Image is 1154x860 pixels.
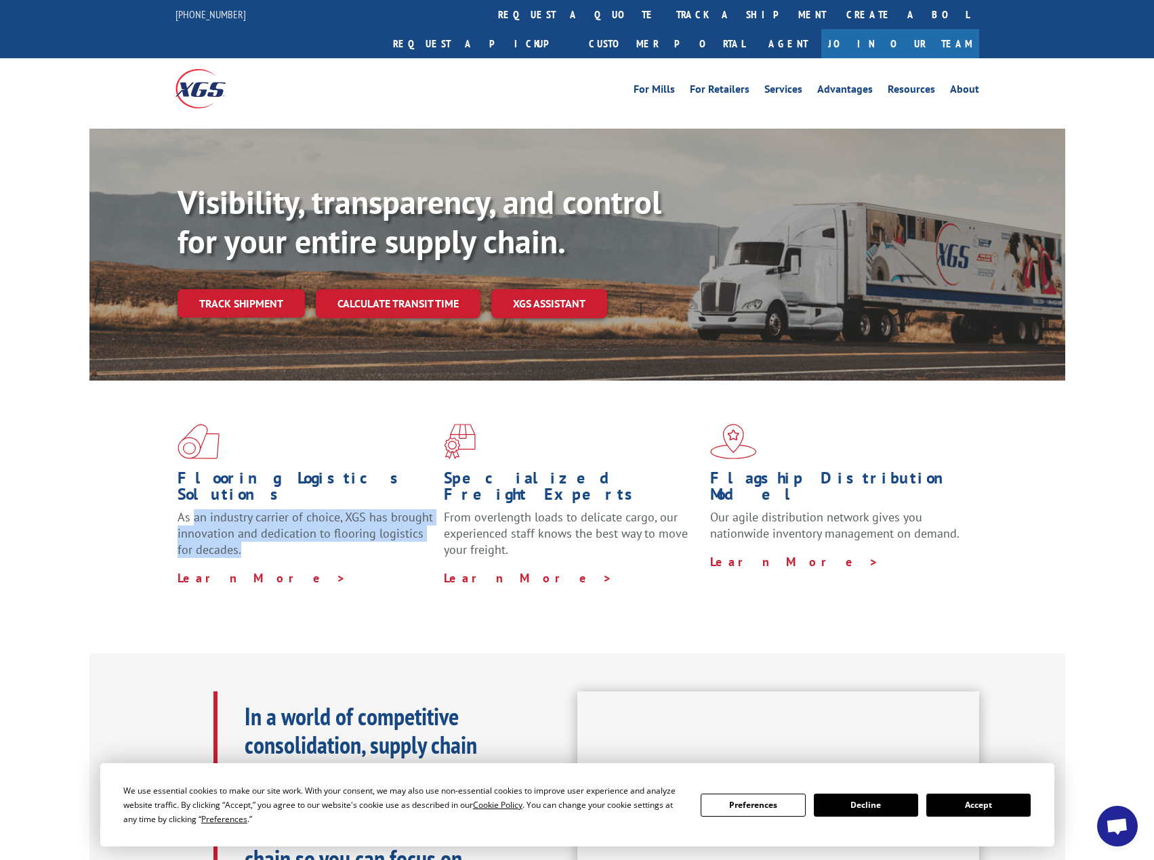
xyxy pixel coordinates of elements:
a: XGS ASSISTANT [491,289,607,318]
a: Learn More > [710,554,879,569]
a: Join Our Team [821,29,979,58]
p: From overlength loads to delicate cargo, our experienced staff knows the best way to move your fr... [444,509,700,569]
div: We use essential cookies to make our site work. With your consent, we may also use non-essential ... [123,783,684,826]
button: Preferences [701,794,805,817]
span: Preferences [201,813,247,825]
b: Visibility, transparency, and control for your entire supply chain. [178,181,661,262]
a: Resources [888,84,935,99]
a: [PHONE_NUMBER] [176,7,246,21]
a: Learn More > [178,570,346,586]
a: Services [764,84,802,99]
a: Track shipment [178,289,305,318]
span: Our agile distribution network gives you nationwide inventory management on demand. [710,509,960,541]
a: Calculate transit time [316,289,480,318]
h1: Flagship Distribution Model [710,470,966,509]
a: Learn More > [444,570,613,586]
a: For Mills [634,84,675,99]
img: xgs-icon-focused-on-flooring-red [444,424,476,459]
a: Agent [755,29,821,58]
span: Cookie Policy [473,799,522,811]
span: As an industry carrier of choice, XGS has brought innovation and dedication to flooring logistics... [178,509,433,557]
div: Cookie Consent Prompt [100,763,1054,846]
a: Customer Portal [579,29,755,58]
img: xgs-icon-flagship-distribution-model-red [710,424,757,459]
img: xgs-icon-total-supply-chain-intelligence-red [178,424,220,459]
div: Open chat [1097,806,1138,846]
button: Decline [814,794,918,817]
a: About [950,84,979,99]
a: For Retailers [690,84,749,99]
a: Request a pickup [383,29,579,58]
h1: Flooring Logistics Solutions [178,470,434,509]
button: Accept [926,794,1031,817]
h1: Specialized Freight Experts [444,470,700,509]
a: Advantages [817,84,873,99]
